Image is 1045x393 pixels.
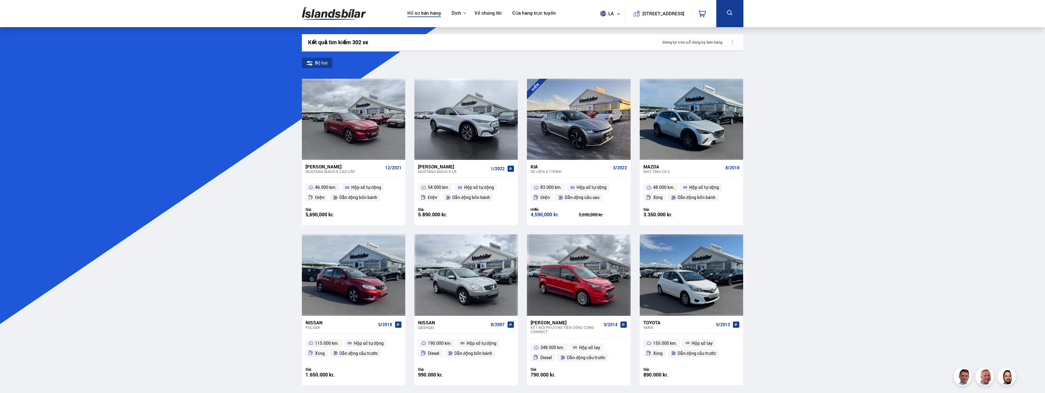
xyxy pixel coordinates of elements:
font: 5.890.000 kr. [418,211,447,218]
div: Giá: [306,207,354,212]
span: Dẫn động bốn bánh [339,194,377,201]
a: Toyota Yaris 5/2013 155.000 km. Hộp số tay Xăng Dẫn động cầu trước Giá: 890.000 kr. [640,316,743,385]
div: Yaris [643,325,714,330]
span: 5/2018 [378,322,392,327]
span: Diesel [428,350,439,357]
span: 8/2007 [491,322,505,327]
span: 48.000 km. [653,184,675,191]
div: 5,690,000 kr. [579,213,627,217]
span: 115.000 km. [315,340,339,347]
font: Đăng ký trên sổ đăng ký bán hàng [662,40,722,45]
span: 8/2018 [725,165,739,170]
div: Toyota [643,320,714,325]
span: Dẫn động bốn bánh [454,350,492,357]
div: Mustang Mach-e CAO CẤP [306,169,383,174]
span: Diesel [540,354,552,361]
a: [PERSON_NAME] Mustang Mach-e CAO CẤP 12/2021 46.000 km. Hộp số tự động Điện Dẫn động bốn bánh Giá... [302,160,405,225]
span: 12/2021 [385,165,402,170]
a: Cửa hàng trực tuyến [512,10,556,17]
div: Giá: [643,207,692,212]
font: 990.000 kr. [418,371,443,378]
div: Mazda [643,164,723,169]
a: Nissan Pulsar 5/2018 115.000 km. Hộp số tự động Xăng Dẫn động cầu trước Giá: 1.650.000 kr. [302,316,405,385]
img: svg+xml;base64,PHN2ZyB4bWxucz0iaHR0cDovL3d3dy53My5vcmcvMjAwMC9zdmciIHdpZHRoPSI1MTIiIGhlaWdodD0iNT... [600,11,606,16]
div: Kia [531,164,610,169]
a: [STREET_ADDRESS] [628,5,688,22]
img: nhp88E3Fdnt1Opn2.png [998,368,1017,387]
font: Là [608,11,614,16]
span: Dẫn động cầu trước [567,354,605,361]
font: 1.650.000 kr. [306,371,335,378]
span: Dẫn động cầu trước [678,350,716,357]
div: Nissan [306,320,376,325]
span: Xăng [653,350,663,357]
span: Hộp số tự động [351,184,381,191]
font: Bộ lọc [315,60,327,65]
div: [PERSON_NAME] [418,164,488,169]
span: 1/2022 [491,166,505,171]
span: Hộp số tự động [577,184,607,191]
span: 5/2013 [716,322,730,327]
font: 890.000 kr. [643,371,668,378]
span: Dẫn động cầu trước [339,350,378,357]
a: Mazda Máy tính CX-3 8/2018 48.000 km. Hộp số tự động Xăng Dẫn động bốn bánh Giá: 3.350.000 kr. [640,160,743,225]
span: Hộp số tay [579,344,600,351]
button: Dịch [452,10,461,16]
span: 83.000 km. [540,184,562,191]
a: Hồ sơ bán hàng [407,10,441,17]
span: Dẫn động bốn bánh [452,194,490,201]
button: Là [598,5,625,23]
span: Xăng [653,194,663,201]
div: [PERSON_NAME] [306,164,383,169]
span: Hộp số tay [692,340,713,347]
font: 5,690,000 kr. [306,211,334,218]
span: Dẫn động bốn bánh [678,194,715,201]
div: Kết quả tìm kiếm 302 xe [308,39,658,45]
span: Hộp số tự động [354,340,384,347]
font: 790.000 kr. [531,371,556,378]
div: Giá: [418,367,466,372]
img: FbJEzSuNWCJXmdc-.webp [954,368,973,387]
span: Điện [540,194,550,201]
span: Dẫn động cầu sau [565,194,599,201]
a: Kia Xe điện 6 77KWH 3/2022 83.000 km. Hộp số tự động Điện Dẫn động cầu sau Hiến: 4,590,000 kr. 5,... [527,160,630,225]
a: [PERSON_NAME] Mustang Mach-e LR 1/2022 54.000 km. Hộp số tự động Điện Dẫn động bốn bánh Giá: 5.89... [414,160,518,225]
span: Hộp số tự động [464,184,494,191]
div: Kết nối phương tiện công cộng CONNECT [531,325,601,334]
span: 348.000 km. [540,344,564,351]
a: Nissan Qashqai 8/2007 190.000 km. Hộp số tự động Diesel Dẫn động bốn bánh Giá: 990.000 kr. [414,316,518,385]
div: Xe điện 6 77KWH [531,169,610,174]
button: Mở tiện ích trò chuyện LiveChat [5,2,23,21]
div: Giá: [306,367,354,372]
div: Pulsar [306,325,376,330]
span: Hộp số tự động [689,184,719,191]
span: 54.000 km. [428,184,449,191]
span: 190.000 km. [428,340,452,347]
div: Giá: [643,367,692,372]
span: Điện [428,194,437,201]
div: Hiến: [531,207,579,212]
div: Máy tính CX-3 [643,169,723,174]
a: [PERSON_NAME] Kết nối phương tiện công cộng CONNECT 3/2014 348.000 km. Hộp số tay Diesel Dẫn động... [527,316,630,385]
span: Điện [315,194,324,201]
span: 155.000 km. [653,340,677,347]
div: Giá: [531,367,579,372]
div: Mustang Mach-e LR [418,169,488,174]
a: Về chúng tôi [474,10,502,17]
div: [PERSON_NAME] [531,320,601,325]
span: Xăng [315,350,324,357]
span: 46.000 km. [315,184,336,191]
div: Giá: [418,207,466,212]
span: 3/2022 [613,165,627,170]
div: Nissan [418,320,488,325]
span: 3/2014 [603,322,617,327]
font: 4,590,000 kr. [531,211,559,218]
font: 3.350.000 kr. [643,211,673,218]
img: G0Ugv5HjCgRt.svg [302,4,366,23]
span: Hộp số tự động [467,340,496,347]
button: [STREET_ADDRESS] [645,11,682,16]
div: Qashqai [418,325,488,330]
img: siFngHWaQ9KaOqBr.png [976,368,995,387]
